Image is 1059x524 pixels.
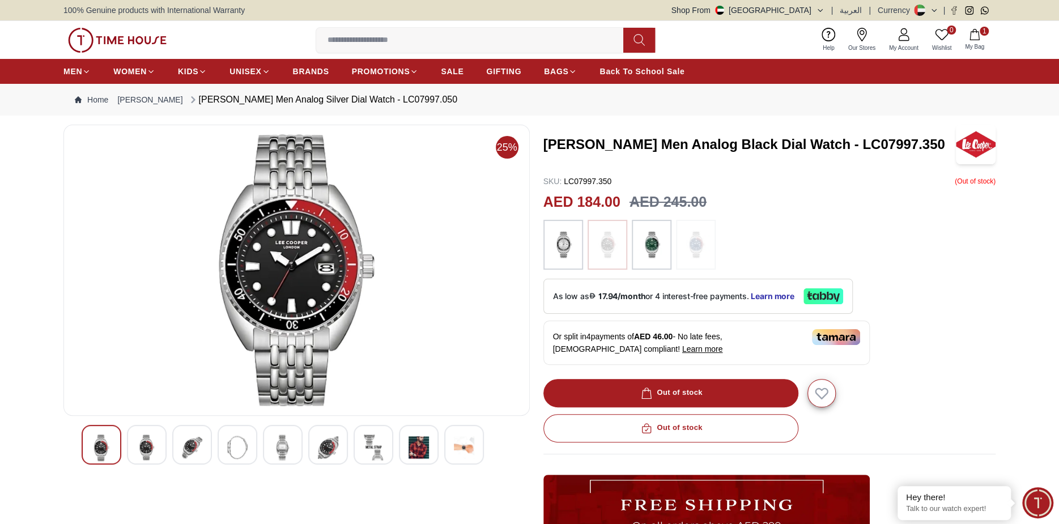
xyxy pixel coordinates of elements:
a: WOMEN [113,61,155,82]
p: ( Out of stock ) [955,176,996,187]
h2: AED 184.00 [543,191,620,213]
div: [PERSON_NAME] Men Analog Silver Dial Watch - LC07997.050 [188,93,458,106]
span: BAGS [544,66,568,77]
span: 100% Genuine products with International Warranty [63,5,245,16]
a: KIDS [178,61,207,82]
span: BRANDS [293,66,329,77]
a: BAGS [544,61,577,82]
div: Or split in 4 payments of - No late fees, [DEMOGRAPHIC_DATA] compliant! [543,321,870,365]
span: Our Stores [844,44,880,52]
a: Help [816,25,841,54]
div: Currency [878,5,915,16]
img: LEE COOPER Men Analog Silver Dial Watch - LC07997.050 [91,434,112,461]
img: ... [68,28,167,53]
img: ... [682,225,710,264]
a: Instagram [965,6,973,15]
span: GIFTING [486,66,521,77]
button: 1My Bag [958,27,991,53]
button: Shop From[GEOGRAPHIC_DATA] [671,5,824,16]
span: WOMEN [113,66,147,77]
span: 25% [496,136,518,159]
img: ... [637,225,666,264]
a: Home [75,94,108,105]
span: Wishlist [928,44,956,52]
nav: Breadcrumb [63,84,996,116]
img: LEE COOPER Men Analog Silver Dial Watch - LC07997.050 [409,434,429,461]
span: AED 46.00 [634,332,673,341]
span: 1 [980,27,989,36]
span: SKU : [543,177,562,186]
img: LEE COOPER Men Analog Silver Dial Watch - LC07997.050 [318,434,338,461]
img: LEE COOPER Men Analog Silver Dial Watch - LC07997.050 [363,434,384,461]
span: SALE [441,66,463,77]
div: Hey there! [906,492,1002,503]
p: Talk to our watch expert! [906,504,1002,514]
img: LEE COOPER Men Analog Silver Dial Watch - LC07997.050 [227,434,248,461]
span: UNISEX [229,66,261,77]
span: | [869,5,871,16]
span: PROMOTIONS [352,66,410,77]
h3: AED 245.00 [630,191,707,213]
p: LC07997.350 [543,176,612,187]
a: Facebook [950,6,958,15]
img: ... [549,225,577,264]
a: Whatsapp [980,6,989,15]
h3: [PERSON_NAME] Men Analog Black Dial Watch - LC07997.350 [543,135,956,154]
div: Chat Widget [1022,487,1053,518]
a: BRANDS [293,61,329,82]
a: 0Wishlist [925,25,958,54]
a: MEN [63,61,91,82]
img: LEE COOPER Men Analog Silver Dial Watch - LC07997.050 [454,434,474,461]
span: | [831,5,833,16]
img: LEE COOPER Men Analog Silver Dial Watch - LC07997.050 [273,434,293,461]
span: | [943,5,945,16]
img: ... [593,225,622,264]
span: 0 [947,25,956,35]
img: LEE COOPER Men Analog Black Dial Watch - LC07997.350 [956,125,996,164]
span: My Bag [960,42,989,51]
img: LEE COOPER Men Analog Silver Dial Watch - LC07997.050 [137,434,157,461]
span: KIDS [178,66,198,77]
a: [PERSON_NAME] [117,94,182,105]
span: Learn more [682,344,723,353]
a: GIFTING [486,61,521,82]
img: LEE COOPER Men Analog Silver Dial Watch - LC07997.050 [73,134,520,406]
a: PROMOTIONS [352,61,419,82]
span: Help [818,44,839,52]
a: Back To School Sale [599,61,684,82]
span: MEN [63,66,82,77]
img: Tamara [812,329,860,345]
a: Our Stores [841,25,882,54]
span: My Account [884,44,923,52]
img: United Arab Emirates [715,6,724,15]
img: LEE COOPER Men Analog Silver Dial Watch - LC07997.050 [182,434,202,461]
button: العربية [840,5,862,16]
span: Back To School Sale [599,66,684,77]
a: SALE [441,61,463,82]
a: UNISEX [229,61,270,82]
